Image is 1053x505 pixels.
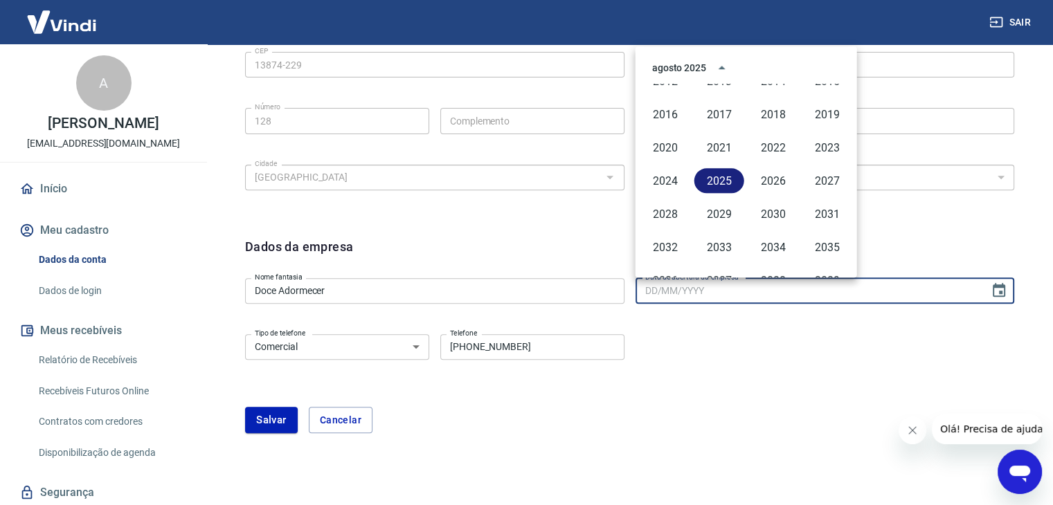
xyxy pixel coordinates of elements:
[636,278,980,304] input: DD/MM/YYYY
[652,61,706,75] div: agosto 2025
[748,235,798,259] button: 2034
[748,135,798,160] button: 2022
[694,168,744,193] button: 2025
[802,102,852,127] button: 2019
[932,414,1042,444] iframe: Mensagem da empresa
[802,268,852,293] button: 2039
[33,277,190,305] a: Dados de login
[748,268,798,293] button: 2038
[998,450,1042,494] iframe: Botão para abrir a janela de mensagens
[640,268,690,293] button: 2036
[249,169,597,186] input: Digite aqui algumas palavras para buscar a cidade
[33,346,190,374] a: Relatório de Recebíveis
[802,135,852,160] button: 2023
[255,102,280,112] label: Número
[645,272,739,282] label: Data de abertura da empresa
[802,235,852,259] button: 2035
[748,102,798,127] button: 2018
[33,439,190,467] a: Disponibilização de agenda
[748,201,798,226] button: 2030
[694,235,744,259] button: 2033
[255,272,303,282] label: Nome fantasia
[640,102,690,127] button: 2016
[450,328,477,338] label: Telefone
[640,235,690,259] button: 2032
[640,168,690,193] button: 2024
[245,407,298,433] button: Salvar
[802,68,852,93] button: 2015
[17,215,190,246] button: Meu cadastro
[48,116,159,131] p: [PERSON_NAME]
[640,68,690,93] button: 2012
[985,277,1013,304] button: Choose date
[748,168,798,193] button: 2026
[255,158,277,169] label: Cidade
[255,46,268,56] label: CEP
[899,416,926,444] iframe: Fechar mensagem
[987,10,1036,35] button: Sair
[27,136,180,151] p: [EMAIL_ADDRESS][DOMAIN_NAME]
[802,201,852,226] button: 2031
[255,328,305,338] label: Tipo de telefone
[76,55,132,111] div: A
[17,315,190,346] button: Meus recebíveis
[748,68,798,93] button: 2014
[33,377,190,405] a: Recebíveis Futuros Online
[640,135,690,160] button: 2020
[309,407,372,433] button: Cancelar
[245,237,353,273] h6: Dados da empresa
[640,201,690,226] button: 2028
[33,246,190,274] a: Dados da conta
[17,174,190,204] a: Início
[802,168,852,193] button: 2027
[694,68,744,93] button: 2013
[694,201,744,226] button: 2029
[710,56,734,80] button: year view is open, switch to calendar view
[33,407,190,436] a: Contratos com credores
[17,1,107,43] img: Vindi
[694,102,744,127] button: 2017
[8,10,116,21] span: Olá! Precisa de ajuda?
[694,135,744,160] button: 2021
[694,268,744,293] button: 2037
